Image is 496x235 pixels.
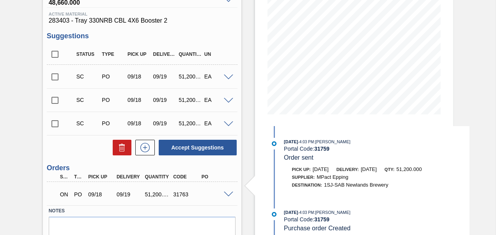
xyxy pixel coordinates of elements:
div: Suggestion Created [74,97,102,103]
span: [DATE] [284,139,298,144]
span: [DATE] [361,166,377,172]
div: Purchase order [100,120,127,126]
div: Type [100,52,127,57]
p: ON [60,191,69,198]
div: Suggestion Created [74,73,102,80]
div: Portal Code: [284,216,469,223]
span: [DATE] [284,210,298,215]
div: Accept Suggestions [155,139,237,156]
img: atual [272,212,276,217]
div: 31763 [171,191,202,198]
span: Order sent [284,154,314,161]
div: Quantity [177,52,204,57]
div: PO [200,174,230,180]
div: 09/18/2025 [126,73,153,80]
div: Pick up [126,52,153,57]
span: Qty: [384,167,394,172]
div: Delete Suggestions [109,140,131,155]
span: 51,200.000 [397,166,422,172]
div: Negotiating Order [58,186,71,203]
div: 09/19/2025 [151,97,179,103]
span: Delivery: [337,167,359,172]
span: Destination: [292,183,322,187]
span: : [PERSON_NAME] [314,139,351,144]
span: Active Material [49,12,236,16]
span: 283403 - Tray 330NRB CBL 4X6 Booster 2 [49,17,236,24]
div: 51,200.000 [177,97,204,103]
span: [DATE] [313,166,329,172]
span: Supplier: [292,175,315,180]
span: - 4:03 PM [298,210,314,215]
div: Pick up [86,174,117,180]
div: Type [72,174,85,180]
div: 51,200.000 [143,191,174,198]
div: 09/18/2025 [126,120,153,126]
div: 09/19/2025 [115,191,145,198]
div: Delivery [115,174,145,180]
div: Portal Code: [284,146,469,152]
div: 09/18/2025 [126,97,153,103]
span: 1SJ-SAB Newlands Brewery [324,182,388,188]
span: Purchase order Created [284,225,351,231]
strong: 31759 [314,216,329,223]
img: atual [272,141,276,146]
span: - 4:03 PM [298,140,314,144]
button: Accept Suggestions [159,140,237,155]
div: Purchase order [100,73,127,80]
div: 09/19/2025 [151,73,179,80]
div: Suggestion Created [74,120,102,126]
h3: Suggestions [47,32,237,40]
label: Notes [49,205,236,217]
div: EA [202,97,230,103]
div: 51,200.000 [177,120,204,126]
div: Purchase order [72,191,85,198]
h3: Orders [47,164,237,172]
div: 51,200.000 [177,73,204,80]
div: EA [202,73,230,80]
span: Pick up: [292,167,311,172]
div: UN [202,52,230,57]
span: MPact Epping [317,174,348,180]
div: Step [58,174,71,180]
div: 09/19/2025 [151,120,179,126]
div: Delivery [151,52,179,57]
div: Purchase order [100,97,127,103]
div: Code [171,174,202,180]
span: : [PERSON_NAME] [314,210,351,215]
div: Status [74,52,102,57]
div: EA [202,120,230,126]
strong: 31759 [314,146,329,152]
div: 09/18/2025 [86,191,117,198]
div: Quantity [143,174,174,180]
div: New suggestion [131,140,155,155]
